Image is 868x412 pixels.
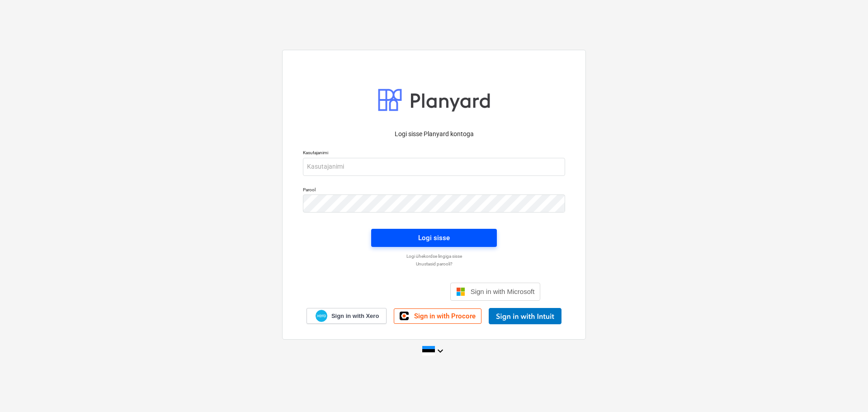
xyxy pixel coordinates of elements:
[414,312,476,320] span: Sign in with Procore
[471,288,535,295] span: Sign in with Microsoft
[316,310,327,322] img: Xero logo
[303,187,565,194] p: Parool
[418,232,450,244] div: Logi sisse
[307,308,387,324] a: Sign in with Xero
[456,287,465,296] img: Microsoft logo
[394,308,481,324] a: Sign in with Procore
[323,282,448,302] iframe: Sisselogimine Google'i nupu abil
[303,150,565,157] p: Kasutajanimi
[371,229,497,247] button: Logi sisse
[303,158,565,176] input: Kasutajanimi
[435,346,446,356] i: keyboard_arrow_down
[303,129,565,139] p: Logi sisse Planyard kontoga
[331,312,379,320] span: Sign in with Xero
[298,253,570,259] a: Logi ühekordse lingiga sisse
[298,261,570,267] a: Unustasid parooli?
